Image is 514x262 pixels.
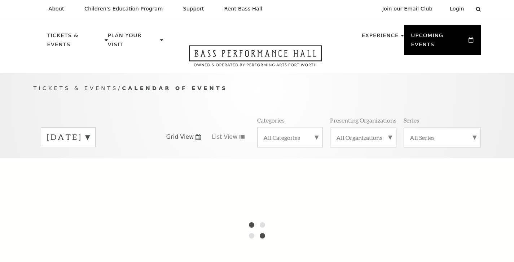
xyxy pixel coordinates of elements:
[263,134,317,141] label: All Categories
[47,31,103,53] p: Tickets & Events
[47,132,89,143] label: [DATE]
[257,116,285,124] p: Categories
[410,134,475,141] label: All Series
[34,84,481,93] p: /
[224,6,263,12] p: Rent Bass Hall
[166,133,194,141] span: Grid View
[404,116,419,124] p: Series
[411,31,467,53] p: Upcoming Events
[212,133,237,141] span: List View
[330,116,396,124] p: Presenting Organizations
[108,31,158,53] p: Plan Your Visit
[49,6,64,12] p: About
[183,6,204,12] p: Support
[84,6,163,12] p: Children's Education Program
[336,134,390,141] label: All Organizations
[34,85,118,91] span: Tickets & Events
[361,31,399,44] p: Experience
[122,85,228,91] span: Calendar of Events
